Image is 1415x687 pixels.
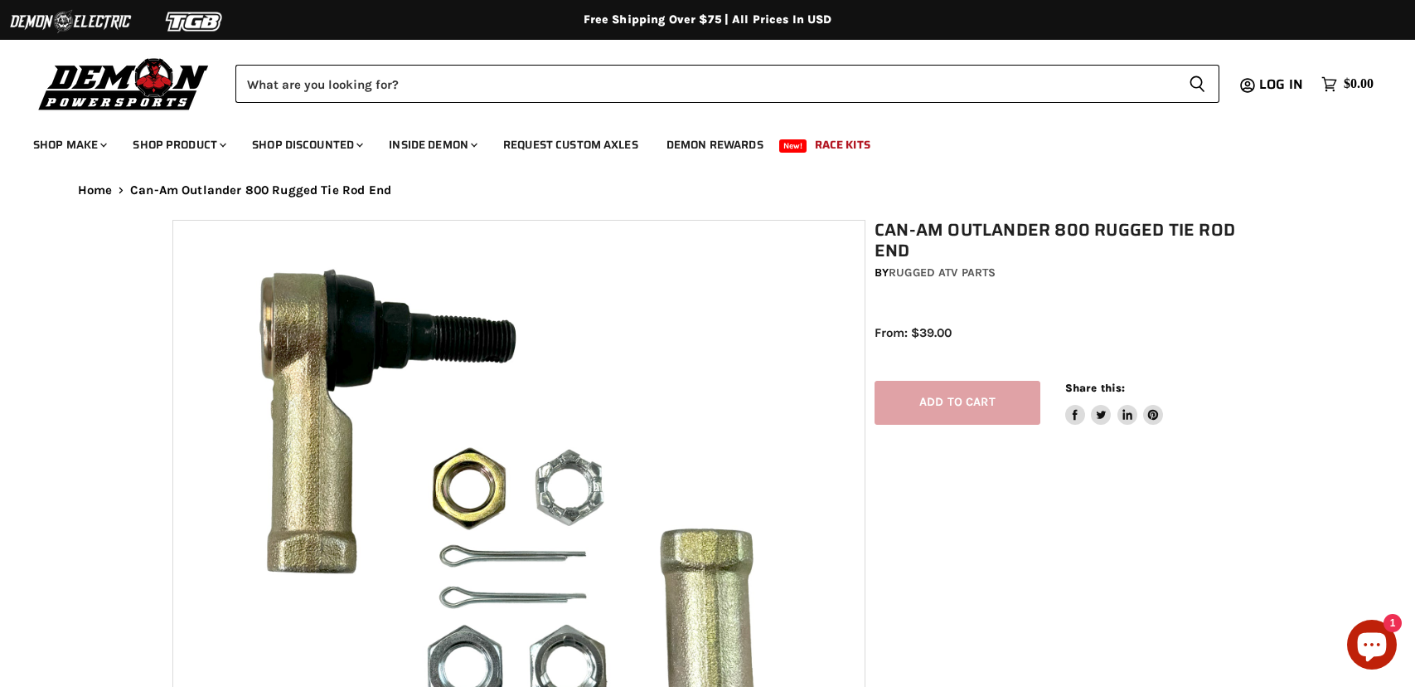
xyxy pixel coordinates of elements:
[21,128,117,162] a: Shop Make
[875,220,1253,261] h1: Can-Am Outlander 800 Rugged Tie Rod End
[654,128,776,162] a: Demon Rewards
[1065,382,1125,394] span: Share this:
[240,128,373,162] a: Shop Discounted
[235,65,1175,103] input: Search
[8,6,133,37] img: Demon Electric Logo 2
[802,128,883,162] a: Race Kits
[376,128,487,162] a: Inside Demon
[133,6,257,37] img: TGB Logo 2
[875,325,952,340] span: From: $39.00
[1342,620,1402,674] inbox-online-store-chat: Shopify online store chat
[78,183,113,197] a: Home
[1175,65,1219,103] button: Search
[1344,76,1374,92] span: $0.00
[33,54,215,113] img: Demon Powersports
[45,12,1371,27] div: Free Shipping Over $75 | All Prices In USD
[45,183,1371,197] nav: Breadcrumbs
[1252,77,1313,92] a: Log in
[1313,72,1382,96] a: $0.00
[1065,381,1164,425] aside: Share this:
[779,139,807,153] span: New!
[1259,74,1303,95] span: Log in
[235,65,1219,103] form: Product
[889,266,996,280] a: Rugged ATV Parts
[120,128,236,162] a: Shop Product
[130,183,391,197] span: Can-Am Outlander 800 Rugged Tie Rod End
[491,128,651,162] a: Request Custom Axles
[21,121,1369,162] ul: Main menu
[875,264,1253,282] div: by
